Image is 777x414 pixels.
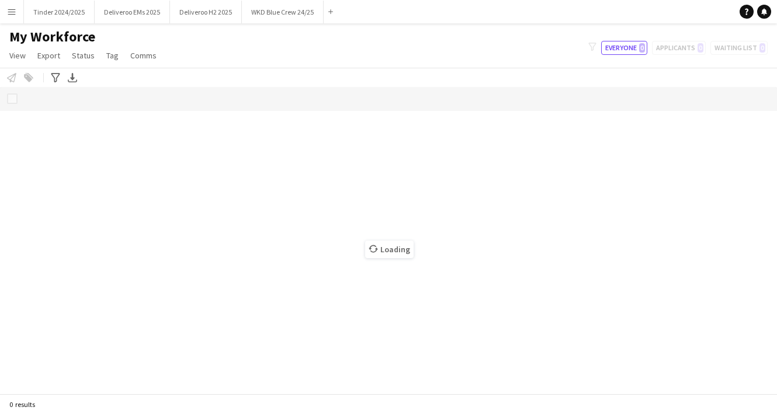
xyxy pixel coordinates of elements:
span: My Workforce [9,28,95,46]
span: Status [72,50,95,61]
span: Tag [106,50,119,61]
a: Status [67,48,99,63]
button: Everyone0 [601,41,647,55]
span: Export [37,50,60,61]
button: WKD Blue Crew 24/25 [242,1,324,23]
a: View [5,48,30,63]
a: Comms [126,48,161,63]
button: Tinder 2024/2025 [24,1,95,23]
a: Export [33,48,65,63]
span: View [9,50,26,61]
app-action-btn: Export XLSX [65,71,79,85]
button: Deliveroo H2 2025 [170,1,242,23]
button: Deliveroo EMs 2025 [95,1,170,23]
span: Comms [130,50,157,61]
span: 0 [639,43,645,53]
a: Tag [102,48,123,63]
span: Loading [365,241,414,258]
app-action-btn: Advanced filters [48,71,63,85]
